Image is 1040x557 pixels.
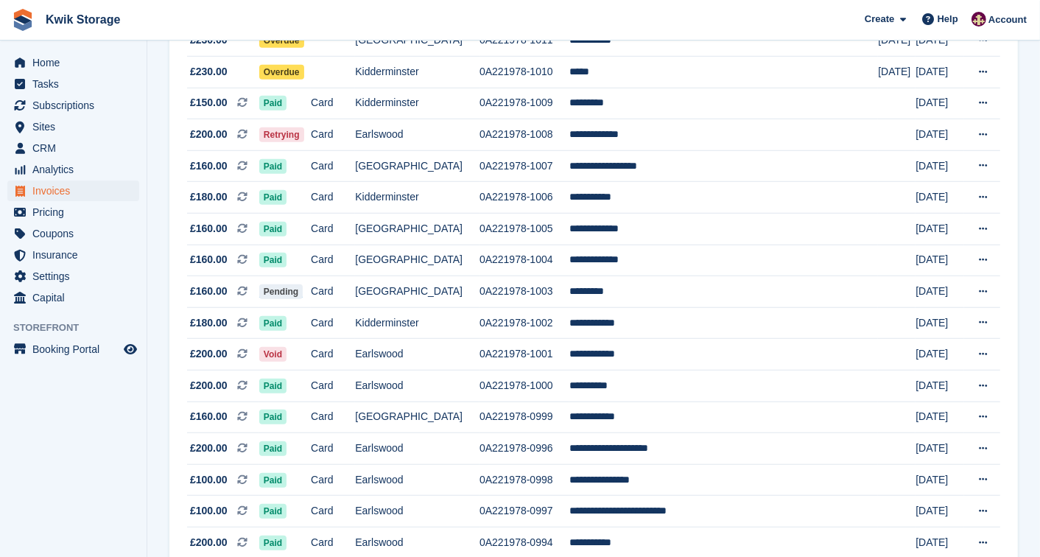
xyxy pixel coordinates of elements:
[311,402,355,433] td: Card
[916,433,964,465] td: [DATE]
[355,496,479,528] td: Earlswood
[479,496,569,528] td: 0A221978-0997
[190,503,228,519] span: £100.00
[479,371,569,402] td: 0A221978-1000
[259,284,303,299] span: Pending
[32,245,121,265] span: Insurance
[916,57,964,88] td: [DATE]
[916,276,964,308] td: [DATE]
[190,95,228,111] span: £150.00
[311,307,355,339] td: Card
[916,371,964,402] td: [DATE]
[7,95,139,116] a: menu
[259,190,287,205] span: Paid
[311,182,355,214] td: Card
[311,276,355,308] td: Card
[259,253,287,267] span: Paid
[259,159,287,174] span: Paid
[32,223,121,244] span: Coupons
[311,464,355,496] td: Card
[479,88,569,119] td: 0A221978-1009
[7,223,139,244] a: menu
[355,245,479,276] td: [GEOGRAPHIC_DATA]
[7,74,139,94] a: menu
[479,464,569,496] td: 0A221978-0998
[32,138,121,158] span: CRM
[259,410,287,424] span: Paid
[259,347,287,362] span: Void
[7,181,139,201] a: menu
[32,287,121,308] span: Capital
[972,12,986,27] img: ellie tragonette
[479,25,569,57] td: 0A221978-1011
[7,116,139,137] a: menu
[259,316,287,331] span: Paid
[479,307,569,339] td: 0A221978-1002
[355,214,479,245] td: [GEOGRAPHIC_DATA]
[32,74,121,94] span: Tasks
[355,88,479,119] td: Kidderminster
[190,284,228,299] span: £160.00
[32,181,121,201] span: Invoices
[12,9,34,31] img: stora-icon-8386f47178a22dfd0bd8f6a31ec36ba5ce8667c1dd55bd0f319d3a0aa187defe.svg
[916,182,964,214] td: [DATE]
[355,339,479,371] td: Earlswood
[479,57,569,88] td: 0A221978-1010
[259,473,287,488] span: Paid
[190,535,228,550] span: £200.00
[259,379,287,393] span: Paid
[355,371,479,402] td: Earlswood
[7,202,139,223] a: menu
[7,339,139,360] a: menu
[916,339,964,371] td: [DATE]
[988,13,1027,27] span: Account
[7,245,139,265] a: menu
[916,88,964,119] td: [DATE]
[311,214,355,245] td: Card
[190,346,228,362] span: £200.00
[479,182,569,214] td: 0A221978-1006
[311,245,355,276] td: Card
[916,150,964,182] td: [DATE]
[355,25,479,57] td: [GEOGRAPHIC_DATA]
[190,127,228,142] span: £200.00
[32,266,121,287] span: Settings
[7,266,139,287] a: menu
[190,189,228,205] span: £180.00
[878,25,916,57] td: [DATE]
[355,276,479,308] td: [GEOGRAPHIC_DATA]
[7,138,139,158] a: menu
[259,33,304,48] span: Overdue
[32,52,121,73] span: Home
[479,433,569,465] td: 0A221978-0996
[916,119,964,151] td: [DATE]
[190,64,228,80] span: £230.00
[190,32,228,48] span: £230.00
[355,150,479,182] td: [GEOGRAPHIC_DATA]
[355,307,479,339] td: Kidderminster
[40,7,126,32] a: Kwik Storage
[479,402,569,433] td: 0A221978-0999
[190,158,228,174] span: £160.00
[122,340,139,358] a: Preview store
[190,252,228,267] span: £160.00
[190,472,228,488] span: £100.00
[32,339,121,360] span: Booking Portal
[311,496,355,528] td: Card
[32,159,121,180] span: Analytics
[916,307,964,339] td: [DATE]
[878,57,916,88] td: [DATE]
[32,116,121,137] span: Sites
[916,214,964,245] td: [DATE]
[190,409,228,424] span: £160.00
[259,222,287,237] span: Paid
[7,159,139,180] a: menu
[311,88,355,119] td: Card
[13,320,147,335] span: Storefront
[190,441,228,456] span: £200.00
[479,119,569,151] td: 0A221978-1008
[7,287,139,308] a: menu
[311,150,355,182] td: Card
[259,504,287,519] span: Paid
[479,245,569,276] td: 0A221978-1004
